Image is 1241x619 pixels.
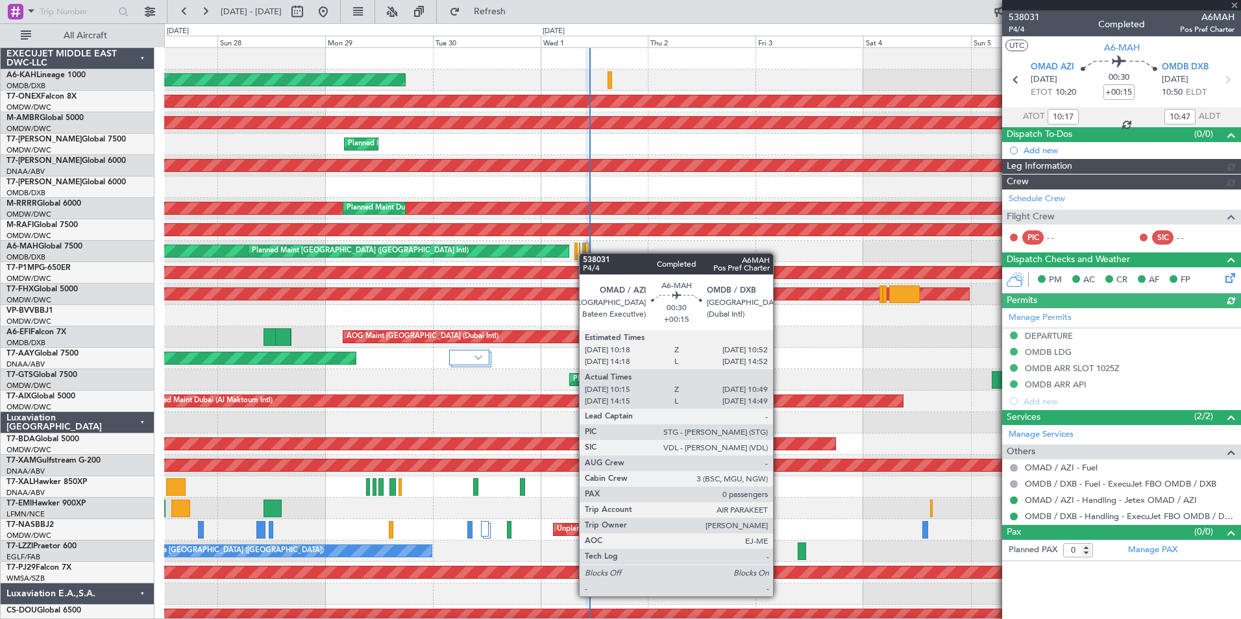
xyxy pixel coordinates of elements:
a: T7-XAMGulfstream G-200 [6,457,101,465]
span: (0/0) [1194,525,1213,539]
span: Refresh [463,7,517,16]
span: ALDT [1199,110,1220,123]
a: M-AMBRGlobal 5000 [6,114,84,122]
div: Wed 1 [541,36,648,47]
div: Sat 4 [863,36,971,47]
div: Tue 30 [433,36,541,47]
span: PM [1049,274,1062,287]
div: [DATE] [167,26,189,37]
span: A6-MAH [1104,41,1140,55]
span: M-AMBR [6,114,40,122]
a: T7-PJ29Falcon 7X [6,564,71,572]
img: arrow-gray.svg [474,355,482,360]
input: Trip Number [40,2,114,21]
button: UTC [1005,40,1028,51]
span: T7-XAL [6,478,33,486]
a: Manage Services [1009,428,1074,441]
span: A6-KAH [6,71,36,79]
span: 538031 [1009,10,1040,24]
button: All Aircraft [14,25,141,46]
span: All Aircraft [34,31,137,40]
span: T7-[PERSON_NAME] [6,178,82,186]
div: Sun 28 [217,36,325,47]
span: [DATE] [1162,73,1188,86]
a: T7-[PERSON_NAME]Global 7500 [6,136,126,143]
a: CS-DOUGlobal 6500 [6,607,81,614]
span: A6-MAH [6,243,38,250]
a: OMAD / AZI - Handling - Jetex OMAD / AZI [1025,494,1197,505]
a: T7-NASBBJ2 [6,521,54,529]
span: ETOT [1031,86,1052,99]
a: DNAA/ABV [6,167,45,176]
span: 10:50 [1162,86,1183,99]
a: T7-GTSGlobal 7500 [6,371,77,379]
button: Refresh [443,1,521,22]
span: Dispatch To-Dos [1007,127,1072,142]
a: T7-P1MPG-650ER [6,264,71,272]
span: T7-FHX [6,285,34,293]
span: AF [1149,274,1159,287]
span: (0/0) [1194,127,1213,141]
span: T7-ONEX [6,93,41,101]
span: Others [1007,444,1035,459]
a: OMDB/DXB [6,252,45,262]
a: VP-BVVBBJ1 [6,307,53,315]
div: [DATE] [543,26,565,37]
a: OMAD / AZI - Fuel [1025,462,1098,473]
a: OMDW/DWC [6,445,51,455]
span: T7-XAM [6,457,36,465]
a: M-RAFIGlobal 7500 [6,221,78,229]
span: OMAD AZI [1031,61,1074,74]
a: A6-KAHLineage 1000 [6,71,86,79]
span: ATOT [1023,110,1044,123]
a: OMDW/DWC [6,103,51,112]
a: OMDW/DWC [6,124,51,134]
a: OMDW/DWC [6,231,51,241]
span: ELDT [1186,86,1207,99]
span: T7-AAY [6,350,34,358]
span: T7-BDA [6,435,35,443]
span: T7-AIX [6,393,31,400]
span: 10:20 [1055,86,1076,99]
span: 00:30 [1109,71,1129,84]
span: [DATE] - [DATE] [221,6,282,18]
a: EGLF/FAB [6,552,40,562]
div: Planned Maint Dubai (Al Maktoum Intl) [347,199,474,218]
span: Pos Pref Charter [1180,24,1235,35]
span: A6-EFI [6,328,31,336]
a: T7-EMIHawker 900XP [6,500,86,507]
a: A6-MAHGlobal 7500 [6,243,82,250]
span: [DATE] [1031,73,1057,86]
a: T7-AIXGlobal 5000 [6,393,75,400]
span: T7-[PERSON_NAME] [6,136,82,143]
a: LFMN/NCE [6,509,45,519]
span: Dispatch Checks and Weather [1007,252,1130,267]
span: VP-BVV [6,307,34,315]
span: T7-PJ29 [6,564,36,572]
span: T7-[PERSON_NAME] [6,157,82,165]
a: WMSA/SZB [6,574,45,583]
div: Unplanned Maint Lagos ([GEOGRAPHIC_DATA][PERSON_NAME]) [557,520,775,539]
a: OMDB/DXB [6,338,45,348]
div: Thu 2 [648,36,756,47]
span: T7-GTS [6,371,33,379]
span: M-RRRR [6,200,37,208]
div: Planned Maint Dubai (Al Maktoum Intl) [145,391,273,411]
span: Pax [1007,525,1021,540]
label: Planned PAX [1009,544,1057,557]
a: T7-BDAGlobal 5000 [6,435,79,443]
a: OMDB / DXB - Fuel - ExecuJet FBO OMDB / DXB [1025,478,1216,489]
a: OMDW/DWC [6,317,51,326]
div: Sun 5 [971,36,1079,47]
span: T7-LZZI [6,542,33,550]
a: OMDW/DWC [6,402,51,412]
div: AOG Maint [GEOGRAPHIC_DATA] (Dubai Intl) [347,327,498,346]
span: CS-DOU [6,607,37,614]
div: Add new [1024,145,1235,156]
a: OMDW/DWC [6,381,51,391]
span: OMDB DXB [1162,61,1209,74]
a: T7-LZZIPraetor 600 [6,542,77,550]
a: OMDW/DWC [6,210,51,219]
div: Planned Maint Dubai (Al Maktoum Intl) [573,370,701,389]
span: M-RAFI [6,221,34,229]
